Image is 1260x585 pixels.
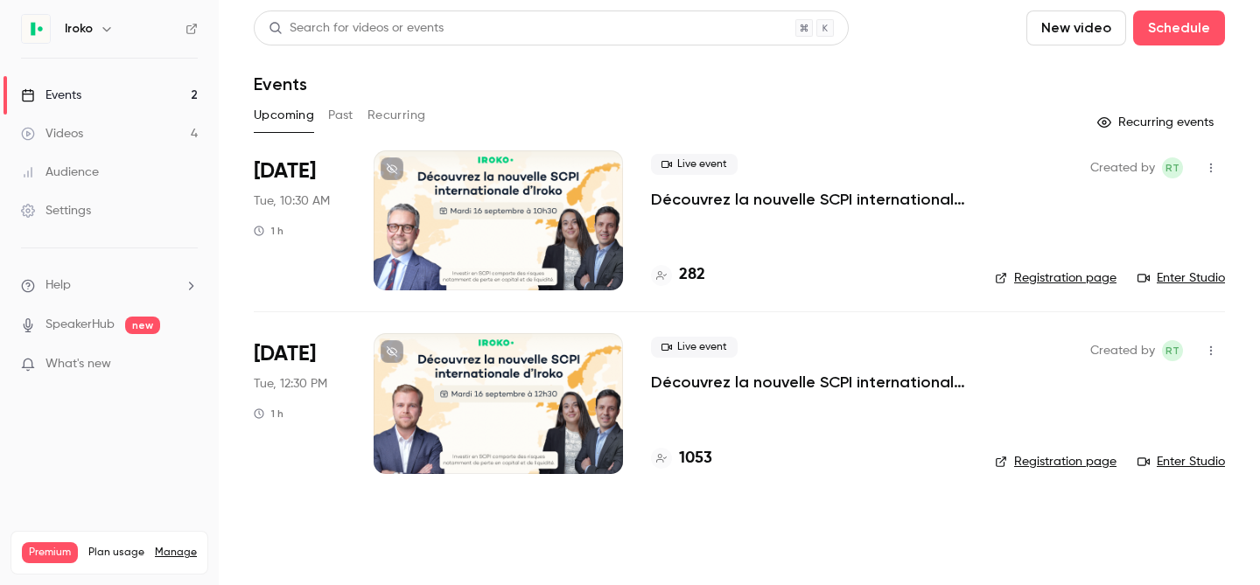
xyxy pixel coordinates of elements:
a: 1053 [651,447,712,470]
span: Roxane Tranchard [1162,340,1183,361]
span: Premium [22,542,78,563]
button: Schedule [1133,10,1225,45]
span: Created by [1090,157,1155,178]
span: [DATE] [254,157,316,185]
div: 1 h [254,407,283,421]
a: Enter Studio [1137,269,1225,287]
li: help-dropdown-opener [21,276,198,295]
div: Sep 16 Tue, 12:30 PM (Europe/Paris) [254,333,346,473]
a: Découvrez la nouvelle SCPI internationale d'Iroko [651,189,967,210]
div: Videos [21,125,83,143]
button: Past [328,101,353,129]
a: Découvrez la nouvelle SCPI internationale signée [PERSON_NAME] [651,372,967,393]
button: Recurring [367,101,426,129]
span: Created by [1090,340,1155,361]
button: New video [1026,10,1126,45]
span: Live event [651,337,738,358]
div: 1 h [254,224,283,238]
a: SpeakerHub [45,316,115,334]
span: RT [1165,340,1179,361]
span: Roxane Tranchard [1162,157,1183,178]
h4: 282 [679,263,705,287]
a: Enter Studio [1137,453,1225,470]
span: Live event [651,154,738,175]
div: Sep 16 Tue, 10:30 AM (Europe/Paris) [254,150,346,290]
div: Audience [21,164,99,181]
span: new [125,317,160,334]
button: Upcoming [254,101,314,129]
span: [DATE] [254,340,316,368]
div: Events [21,87,81,104]
button: Recurring events [1089,108,1225,136]
img: Iroko [22,15,50,43]
div: Settings [21,202,91,219]
div: Search for videos or events [269,19,444,38]
span: Tue, 10:30 AM [254,192,330,210]
h6: Iroko [65,20,93,38]
a: Registration page [995,453,1116,470]
span: Tue, 12:30 PM [254,375,327,393]
span: Help [45,276,71,295]
span: RT [1165,157,1179,178]
span: What's new [45,355,111,373]
a: Registration page [995,269,1116,287]
h4: 1053 [679,447,712,470]
span: Plan usage [88,546,144,560]
h1: Events [254,73,307,94]
a: Manage [155,546,197,560]
iframe: Noticeable Trigger [177,357,198,373]
a: 282 [651,263,705,287]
